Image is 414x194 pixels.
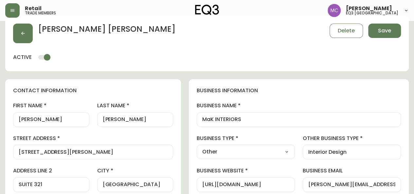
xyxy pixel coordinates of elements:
[368,24,401,38] button: Save
[202,182,289,188] input: https://www.designshop.com
[13,167,89,174] label: address line 2
[197,87,401,94] h4: business information
[13,87,173,94] h4: contact information
[346,6,392,11] span: [PERSON_NAME]
[303,135,401,142] label: other business type
[97,167,173,174] label: city
[197,135,295,142] label: business type
[25,11,56,15] h5: trade members
[97,102,173,109] label: last name
[13,54,32,61] h4: active
[378,27,391,34] span: Save
[195,5,219,15] img: logo
[197,167,295,174] label: business website
[38,24,175,38] h2: [PERSON_NAME] [PERSON_NAME]
[303,167,401,174] label: business email
[25,6,42,11] span: Retail
[330,24,363,38] button: Delete
[346,11,398,15] h5: eq3 [GEOGRAPHIC_DATA]
[13,135,173,142] label: street address
[13,102,89,109] label: first name
[328,4,341,17] img: 6dbdb61c5655a9a555815750a11666cc
[197,102,401,109] label: business name
[338,27,355,34] span: Delete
